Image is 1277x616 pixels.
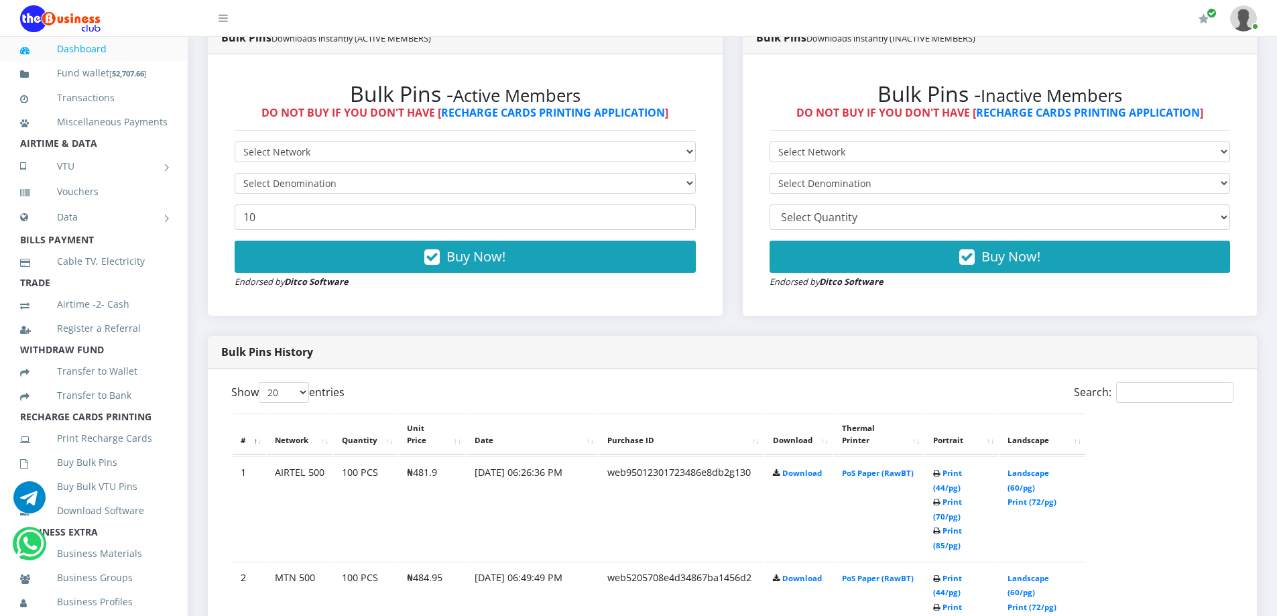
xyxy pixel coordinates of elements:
[933,497,962,521] a: Print (70/pg)
[233,414,265,455] th: #: activate to sort column descending
[1074,382,1233,403] label: Search:
[453,84,581,107] small: Active Members
[109,68,147,78] small: [ ]
[13,491,46,513] a: Chat for support
[842,468,914,478] a: PoS Paper (RawBT)
[1008,468,1049,493] a: Landscape (60/pg)
[933,573,962,598] a: Print (44/pg)
[235,275,349,288] small: Endorsed by
[770,241,1231,273] button: Buy Now!
[20,246,168,277] a: Cable TV, Electricity
[981,247,1040,265] span: Buy Now!
[599,414,764,455] th: Purchase ID: activate to sort column ascending
[1008,497,1056,507] a: Print (72/pg)
[1008,602,1056,612] a: Print (72/pg)
[20,495,168,526] a: Download Software
[765,414,833,455] th: Download: activate to sort column ascending
[925,414,998,455] th: Portrait: activate to sort column ascending
[16,538,44,560] a: Chat for support
[1230,5,1257,32] img: User
[20,423,168,454] a: Print Recharge Cards
[20,58,168,89] a: Fund wallet[52,707.66]
[933,526,962,550] a: Print (85/pg)
[284,275,349,288] strong: Ditco Software
[20,538,168,569] a: Business Materials
[842,573,914,583] a: PoS Paper (RawBT)
[399,414,465,455] th: Unit Price: activate to sort column ascending
[20,82,168,113] a: Transactions
[235,204,696,230] input: Enter Quantity
[1116,382,1233,403] input: Search:
[233,456,265,560] td: 1
[999,414,1085,455] th: Landscape: activate to sort column ascending
[267,414,332,455] th: Network: activate to sort column ascending
[933,468,962,493] a: Print (44/pg)
[976,105,1200,120] a: RECHARGE CARDS PRINTING APPLICATION
[20,176,168,207] a: Vouchers
[770,81,1231,107] h2: Bulk Pins -
[221,30,431,45] strong: Bulk Pins
[796,105,1203,120] strong: DO NOT BUY IF YOU DON'T HAVE [ ]
[599,456,764,560] td: web95012301723486e8db2g130
[20,380,168,411] a: Transfer to Bank
[271,32,431,44] small: Downloads instantly (ACTIVE MEMBERS)
[819,275,884,288] strong: Ditco Software
[112,68,144,78] b: 52,707.66
[446,247,505,265] span: Buy Now!
[20,313,168,344] a: Register a Referral
[20,447,168,478] a: Buy Bulk Pins
[20,149,168,183] a: VTU
[334,414,398,455] th: Quantity: activate to sort column ascending
[770,275,884,288] small: Endorsed by
[20,5,101,32] img: Logo
[467,456,598,560] td: [DATE] 06:26:36 PM
[20,34,168,64] a: Dashboard
[231,382,345,403] label: Show entries
[441,105,665,120] a: RECHARGE CARDS PRINTING APPLICATION
[235,81,696,107] h2: Bulk Pins -
[782,468,822,478] a: Download
[467,414,598,455] th: Date: activate to sort column ascending
[20,289,168,320] a: Airtime -2- Cash
[221,345,313,359] strong: Bulk Pins History
[756,30,975,45] strong: Bulk Pins
[20,562,168,593] a: Business Groups
[267,456,332,560] td: AIRTEL 500
[806,32,975,44] small: Downloads instantly (INACTIVE MEMBERS)
[1008,573,1049,598] a: Landscape (60/pg)
[259,382,309,403] select: Showentries
[235,241,696,273] button: Buy Now!
[981,84,1122,107] small: Inactive Members
[1199,13,1209,24] i: Renew/Upgrade Subscription
[20,356,168,387] a: Transfer to Wallet
[261,105,668,120] strong: DO NOT BUY IF YOU DON'T HAVE [ ]
[20,107,168,137] a: Miscellaneous Payments
[834,414,924,455] th: Thermal Printer: activate to sort column ascending
[20,471,168,502] a: Buy Bulk VTU Pins
[399,456,465,560] td: ₦481.9
[782,573,822,583] a: Download
[334,456,398,560] td: 100 PCS
[20,200,168,234] a: Data
[1207,8,1217,18] span: Renew/Upgrade Subscription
